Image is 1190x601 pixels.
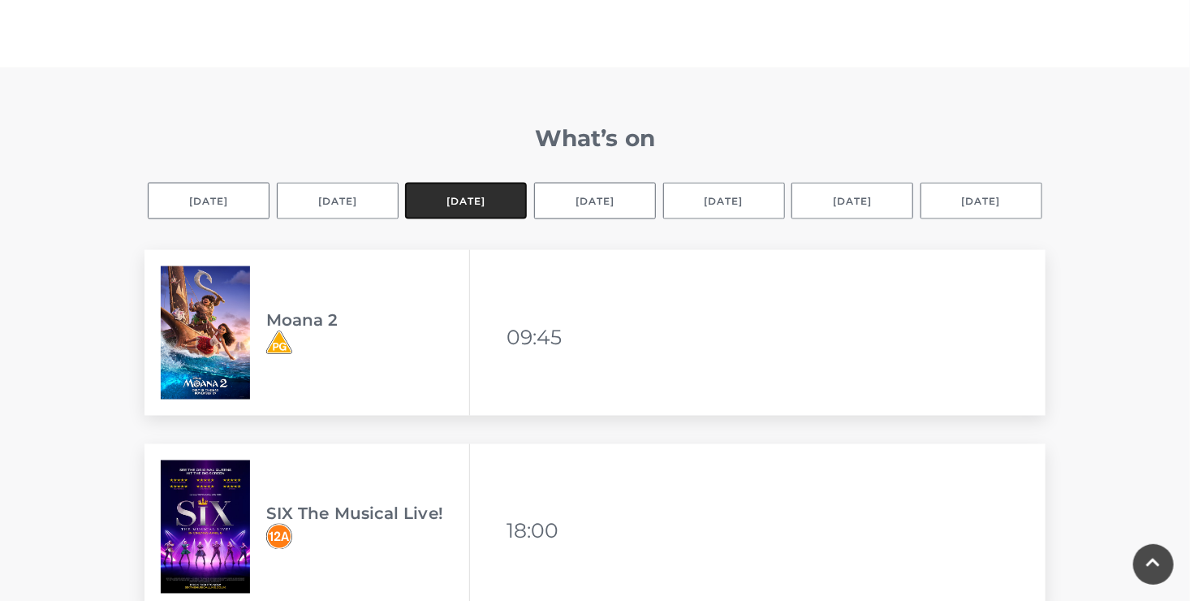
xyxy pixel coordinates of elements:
button: [DATE] [663,183,785,219]
li: 18:00 [507,512,563,551]
button: [DATE] [534,183,656,219]
h2: What’s on [144,124,1046,152]
button: [DATE] [405,183,527,219]
h3: Moana 2 [266,310,469,330]
h3: SIX The Musical Live! [266,504,469,524]
button: [DATE] [277,183,399,219]
button: [DATE] [921,183,1042,219]
li: 09:45 [507,318,563,357]
button: [DATE] [791,183,913,219]
button: [DATE] [148,183,269,219]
